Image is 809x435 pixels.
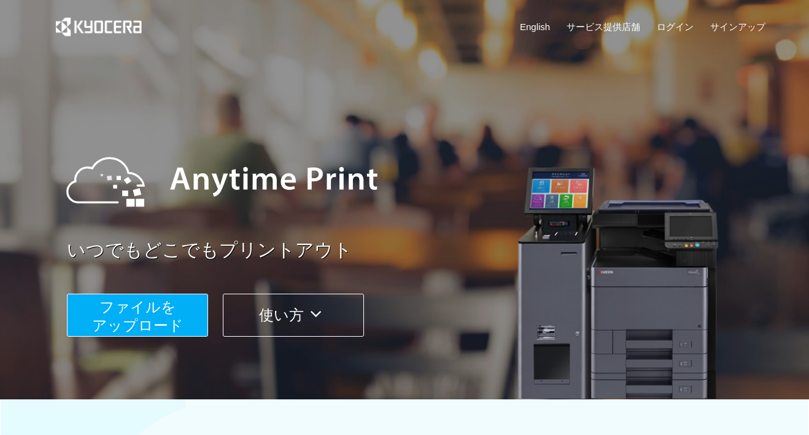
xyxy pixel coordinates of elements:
[520,20,550,33] a: English
[567,20,640,33] a: サービス提供店舗
[67,294,208,337] button: ファイルを​​アップロード
[657,20,694,33] a: ログイン
[92,299,184,334] span: ファイルを ​​アップロード
[223,294,364,337] button: 使い方
[67,237,773,264] a: いつでもどこでもプリントアウト
[710,20,765,33] a: サインアップ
